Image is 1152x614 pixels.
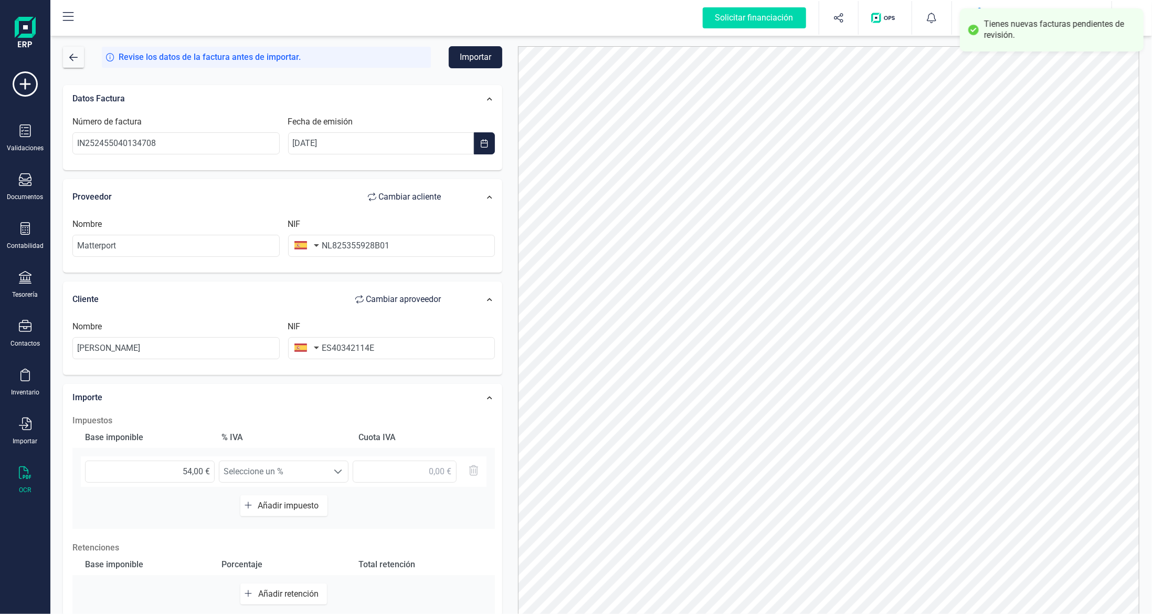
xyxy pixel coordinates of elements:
label: NIF [288,218,301,231]
button: Cambiar acliente [357,186,452,207]
button: Añadir impuesto [240,495,327,516]
input: 0,00 € [85,461,215,483]
span: Revise los datos de la factura antes de importar. [119,51,301,64]
div: Tienes nuevas facturas pendientes de revisión. [984,19,1136,41]
button: Solicitar financiación [690,1,819,35]
button: Importar [449,46,502,68]
div: Inventario [11,388,39,397]
label: Nombre [72,218,102,231]
span: Cambiar a proveedor [366,293,441,306]
img: Logo de OPS [871,13,899,23]
div: Base imponible [81,427,213,448]
span: Añadir retención [258,589,323,599]
span: Importe [72,392,102,402]
input: 0,00 € [353,461,457,483]
div: % IVA [217,427,350,448]
div: Importar [13,437,38,445]
div: Proveedor [72,186,452,207]
button: Logo de OPS [865,1,905,35]
img: DA [969,6,992,29]
div: Documentos [7,193,44,201]
div: Base imponible [81,554,213,575]
span: Añadir impuesto [258,501,323,511]
h2: Impuestos [72,414,495,427]
label: Número de factura [72,116,142,128]
div: Cuota IVA [354,427,487,448]
div: Solicitar financiación [703,7,806,28]
div: Contabilidad [7,242,44,250]
button: DA[PERSON_NAME][PERSON_NAME] [965,1,1099,35]
div: Total retención [354,554,487,575]
label: NIF [288,320,301,333]
div: Datos Factura [67,87,457,110]
label: Nombre [72,320,102,333]
div: Tesorería [13,290,38,299]
span: Cambiar a cliente [379,191,441,203]
p: Retenciones [72,542,495,554]
div: Validaciones [7,144,44,152]
div: Contactos [10,339,40,348]
span: Seleccione un % [219,461,328,482]
div: Porcentaje [217,554,350,575]
div: Cliente [72,289,452,310]
button: Cambiar aproveedor [345,289,452,310]
label: Fecha de emisión [288,116,353,128]
img: Logo Finanedi [15,17,36,50]
div: OCR [19,486,31,494]
button: Añadir retención [240,584,327,605]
